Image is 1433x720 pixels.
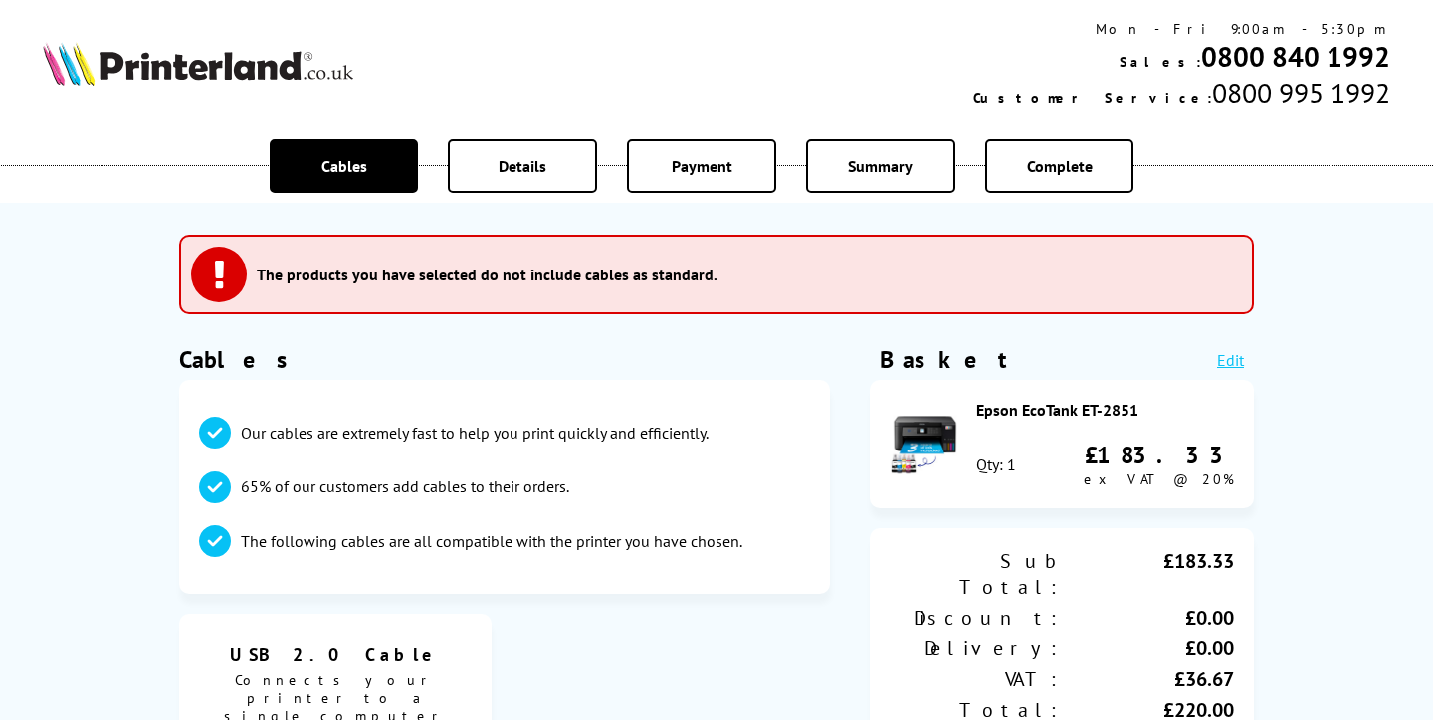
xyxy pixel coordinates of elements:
[257,265,717,284] h3: The products you have selected do not include cables as standard.
[890,605,1062,630] div: Discount:
[973,90,1212,107] span: Customer Service:
[1120,53,1201,71] span: Sales:
[1027,156,1093,176] span: Complete
[321,156,367,176] span: Cables
[890,635,1062,661] div: Delivery:
[1084,440,1234,470] div: £183.33
[1217,350,1244,370] a: Edit
[241,422,709,444] p: Our cables are extremely fast to help you print quickly and efficiently.
[1062,635,1234,661] div: £0.00
[43,42,353,86] img: Printerland Logo
[1062,605,1234,630] div: £0.00
[848,156,913,176] span: Summary
[890,666,1062,692] div: VAT:
[1062,666,1234,692] div: £36.67
[976,400,1235,420] div: Epson EcoTank ET-2851
[194,643,477,666] span: USB 2.0 Cable
[976,454,1016,474] div: Qty: 1
[1201,38,1390,75] a: 0800 840 1992
[672,156,732,176] span: Payment
[1212,75,1390,111] span: 0800 995 1992
[179,344,830,375] h1: Cables
[241,475,569,497] p: 65% of our customers add cables to their orders.
[890,548,1062,600] div: Sub Total:
[1062,548,1234,600] div: £183.33
[973,20,1390,38] div: Mon - Fri 9:00am - 5:30pm
[1084,470,1234,488] span: ex VAT @ 20%
[241,530,742,552] p: The following cables are all compatible with the printer you have chosen.
[499,156,546,176] span: Details
[880,344,1009,375] div: Basket
[890,408,959,477] img: Epson EcoTank ET-2851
